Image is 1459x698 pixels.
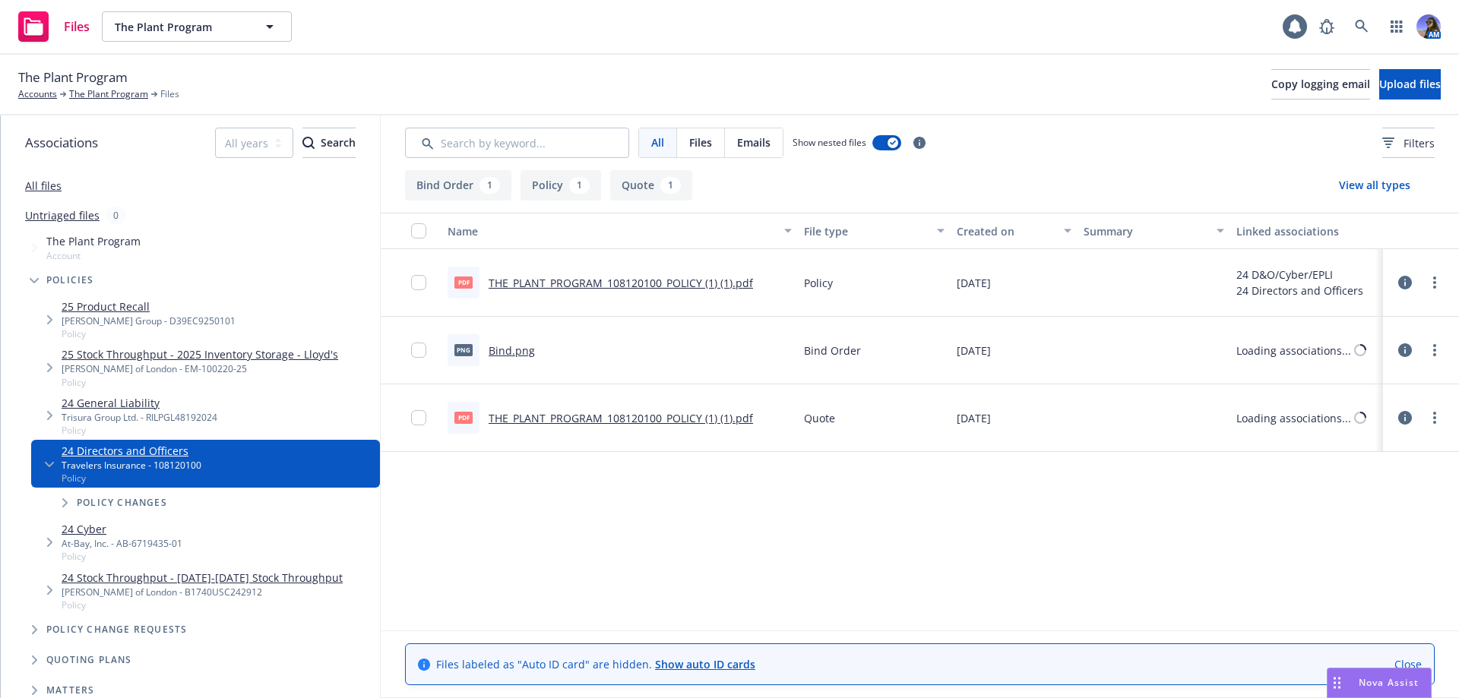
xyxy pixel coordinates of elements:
span: All [651,134,664,150]
span: [DATE] [957,275,991,291]
button: Filters [1382,128,1435,158]
span: Files labeled as "Auto ID card" are hidden. [436,656,755,672]
span: Policy [62,424,217,437]
div: Trisura Group Ltd. - RILPGL48192024 [62,411,217,424]
span: Matters [46,686,94,695]
a: THE_PLANT_PROGRAM_108120100_POLICY (1) (1).pdf [489,276,753,290]
div: Drag to move [1328,668,1347,697]
span: Filters [1404,135,1435,151]
a: 24 Stock Throughput - [DATE]-[DATE] Stock Throughput [62,570,343,586]
a: Search [1347,11,1377,42]
span: Emails [737,134,771,150]
button: Nova Assist [1327,668,1432,698]
a: Show auto ID cards [655,657,755,671]
span: Policies [46,276,94,285]
button: SearchSearch [302,128,356,158]
span: Associations [25,133,98,153]
span: pdf [454,412,473,423]
button: Linked associations [1230,213,1383,249]
button: Quote [610,170,692,201]
a: more [1426,409,1444,427]
span: Policy [804,275,833,291]
div: File type [804,223,928,239]
a: Untriaged files [25,207,100,223]
span: Policy [62,550,182,563]
a: Files [12,5,96,48]
a: Switch app [1381,11,1412,42]
a: 24 Cyber [62,521,182,537]
a: The Plant Program [69,87,148,101]
button: Name [441,213,798,249]
span: Policy change requests [46,625,187,634]
input: Toggle Row Selected [411,343,426,358]
span: Policy changes [77,498,167,507]
a: 25 Product Recall [62,298,236,314]
span: The Plant Program [46,233,141,249]
span: Files [160,87,179,101]
input: Search by keyword... [405,128,629,158]
div: 0 [106,207,126,224]
span: Policy [62,599,343,611]
span: Show nested files [793,136,866,149]
button: The Plant Program [102,11,292,42]
span: Files [689,134,712,150]
button: File type [798,213,951,249]
span: Policy [62,472,201,485]
span: The Plant Program [115,19,246,35]
div: Summary [1084,223,1207,239]
span: Copy logging email [1271,77,1370,91]
span: Upload files [1379,77,1441,91]
span: Account [46,249,141,262]
span: Files [64,21,90,33]
div: Loading associations... [1236,343,1351,358]
a: Close [1394,656,1422,672]
img: photo [1416,14,1441,39]
a: 24 General Liability [62,395,217,411]
a: more [1426,341,1444,359]
a: 25 Stock Throughput - 2025 Inventory Storage - Lloyd's [62,346,338,362]
button: Created on [951,213,1078,249]
span: Policy [62,327,236,340]
div: 1 [660,177,681,194]
span: [DATE] [957,343,991,358]
span: png [454,344,473,355]
div: 1 [569,177,590,194]
div: 1 [479,177,500,194]
div: Loading associations... [1236,410,1351,426]
span: Bind Order [804,343,861,358]
span: Policy [62,376,338,389]
a: more [1426,273,1444,292]
button: Copy logging email [1271,69,1370,99]
button: View all types [1315,170,1435,201]
div: Name [448,223,775,239]
span: Quote [804,410,835,426]
div: Linked associations [1236,223,1377,239]
div: [PERSON_NAME] of London - B1740USC242912 [62,586,343,599]
a: Bind.png [489,343,535,358]
span: [DATE] [957,410,991,426]
span: The Plant Program [18,68,128,87]
div: At-Bay, Inc. - AB-6719435-01 [62,537,182,550]
div: Created on [957,223,1055,239]
div: [PERSON_NAME] of London - EM-100220-25 [62,362,338,375]
div: 24 Directors and Officers [1236,283,1363,298]
a: 24 Directors and Officers [62,443,201,459]
a: All files [25,178,62,193]
input: Toggle Row Selected [411,410,426,425]
a: Report a Bug [1312,11,1342,42]
div: 24 D&O/Cyber/EPLI [1236,267,1363,283]
span: pdf [454,276,473,288]
button: Bind Order [405,170,511,201]
button: Policy [521,170,601,201]
button: Upload files [1379,69,1441,99]
button: Summary [1078,213,1230,249]
span: Nova Assist [1359,676,1419,689]
div: Travelers Insurance - 108120100 [62,459,201,472]
div: [PERSON_NAME] Group - D39EC9250101 [62,314,236,327]
a: THE_PLANT_PROGRAM_108120100_POLICY (1) (1).pdf [489,411,753,425]
input: Toggle Row Selected [411,275,426,290]
a: Accounts [18,87,57,101]
input: Select all [411,223,426,238]
svg: Search [302,137,315,149]
span: Filters [1382,135,1435,151]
